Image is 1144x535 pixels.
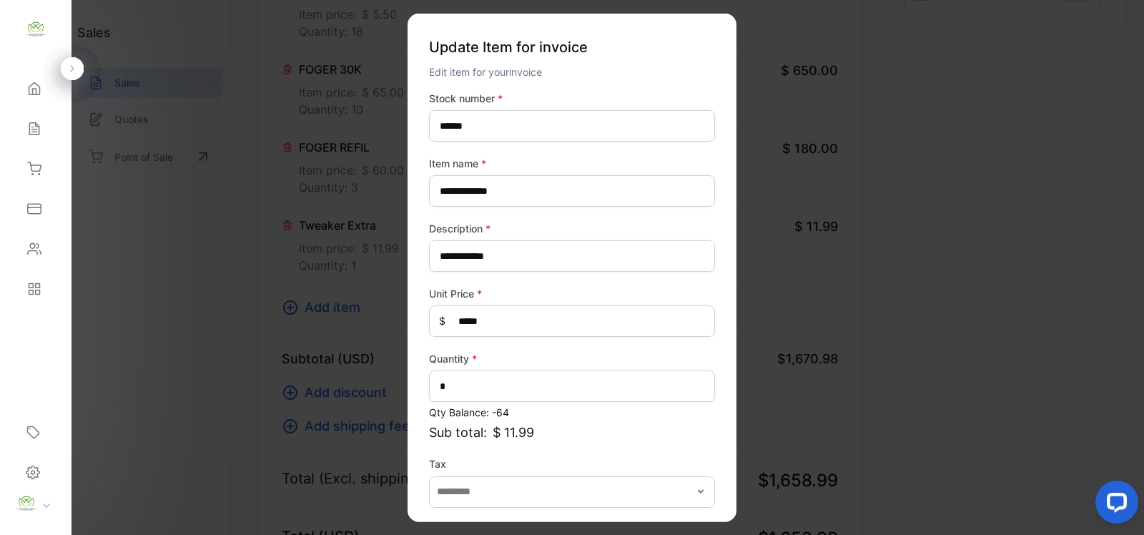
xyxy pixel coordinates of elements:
label: Quantity [429,351,715,366]
img: logo [25,19,46,40]
label: Tax [429,456,715,471]
img: profile [16,493,37,514]
p: Update Item for invoice [429,31,715,64]
span: $ 11.99 [493,423,534,442]
label: Item name [429,156,715,171]
label: Stock number [429,91,715,106]
label: Description [429,221,715,236]
p: Qty Balance: -64 [429,405,715,420]
span: Edit item for your invoice [429,66,542,78]
label: Unit Price [429,286,715,301]
span: $ [439,313,445,328]
p: Sub total: [429,423,715,442]
iframe: LiveChat chat widget [1084,475,1144,535]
